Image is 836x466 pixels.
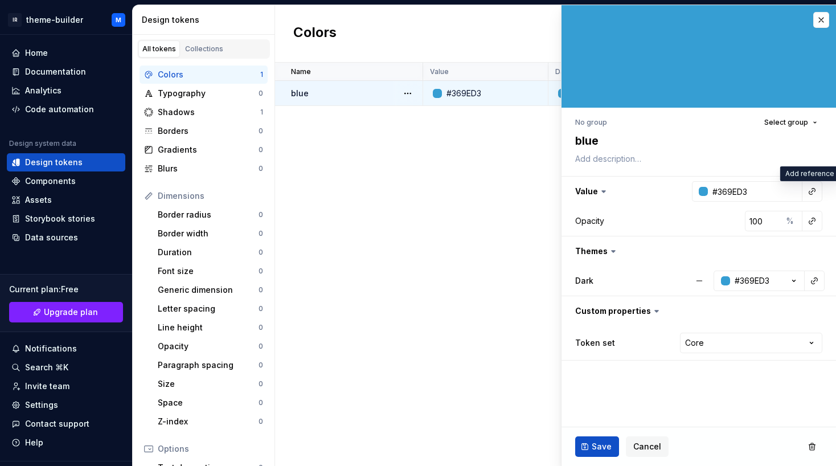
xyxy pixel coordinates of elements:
label: Dark [575,275,593,287]
div: 0 [259,229,263,238]
a: Gradients0 [140,141,268,159]
div: Storybook stories [25,213,95,224]
div: Help [25,437,43,448]
a: Z-index0 [153,412,268,431]
div: Dimensions [158,190,263,202]
div: theme-builder [26,14,83,26]
span: Cancel [633,441,661,452]
div: Generic dimension [158,284,259,296]
div: IR [8,13,22,27]
p: Dark [555,67,571,76]
div: Borders [158,125,259,137]
input: 100 [745,211,782,231]
a: Border width0 [153,224,268,243]
div: 0 [259,323,263,332]
div: Typography [158,88,259,99]
button: Save [575,436,619,457]
div: Home [25,47,48,59]
div: No group [575,118,607,127]
div: Analytics [25,85,62,96]
a: Components [7,172,125,190]
a: Blurs0 [140,160,268,178]
div: Shadows [158,107,260,118]
label: Token set [575,337,615,349]
div: Invite team [25,381,69,392]
div: 0 [259,267,263,276]
a: Duration0 [153,243,268,261]
div: #369ED3 [446,88,481,99]
div: Letter spacing [158,303,259,314]
div: 0 [259,379,263,389]
a: Generic dimension0 [153,281,268,299]
a: Line height0 [153,318,268,337]
button: Help [7,434,125,452]
div: Duration [158,247,259,258]
a: Invite team [7,377,125,395]
button: Contact support [7,415,125,433]
p: blue [291,88,309,99]
a: Shadows1 [140,103,268,121]
span: Save [592,441,612,452]
a: Borders0 [140,122,268,140]
div: Gradients [158,144,259,156]
div: M [116,15,121,24]
div: Design tokens [25,157,83,168]
div: Border radius [158,209,259,220]
a: Settings [7,396,125,414]
button: #369ED3 [714,271,805,291]
div: Contact support [25,418,89,430]
div: Settings [25,399,58,411]
div: Documentation [25,66,86,77]
div: 0 [259,210,263,219]
textarea: blue [573,130,820,151]
button: Select group [759,115,822,130]
div: 0 [259,417,263,426]
div: Blurs [158,163,259,174]
div: 1 [260,70,263,79]
div: Design system data [9,139,76,148]
div: Z-index [158,416,259,427]
a: Colors1 [140,66,268,84]
div: Colors [158,69,260,80]
a: Home [7,44,125,62]
h2: Colors [293,23,337,44]
div: 0 [259,361,263,370]
div: Design tokens [142,14,270,26]
div: All tokens [142,44,176,54]
div: Components [25,175,76,187]
a: Documentation [7,63,125,81]
input: e.g. #000000 [708,181,802,202]
div: Search ⌘K [25,362,68,373]
div: Opacity [575,215,604,227]
div: Opacity [158,341,259,352]
span: Upgrade plan [44,306,98,318]
div: Notifications [25,343,77,354]
div: Current plan : Free [9,284,123,295]
div: 0 [259,285,263,295]
a: Code automation [7,100,125,118]
div: Paragraph spacing [158,359,259,371]
a: Design tokens [7,153,125,171]
a: Font size0 [153,262,268,280]
a: Storybook stories [7,210,125,228]
div: Assets [25,194,52,206]
div: Font size [158,265,259,277]
a: Data sources [7,228,125,247]
div: 1 [260,108,263,117]
div: 0 [259,145,263,154]
button: Cancel [626,436,669,457]
div: Data sources [25,232,78,243]
div: Size [158,378,259,390]
p: Name [291,67,311,76]
div: 0 [259,126,263,136]
a: Size0 [153,375,268,393]
div: Collections [185,44,223,54]
a: Border radius0 [153,206,268,224]
button: IRtheme-builderM [2,7,130,32]
div: Options [158,443,263,455]
div: Space [158,397,259,408]
div: #369ED3 [735,275,769,287]
div: 0 [259,398,263,407]
div: 0 [259,89,263,98]
a: Typography0 [140,84,268,103]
